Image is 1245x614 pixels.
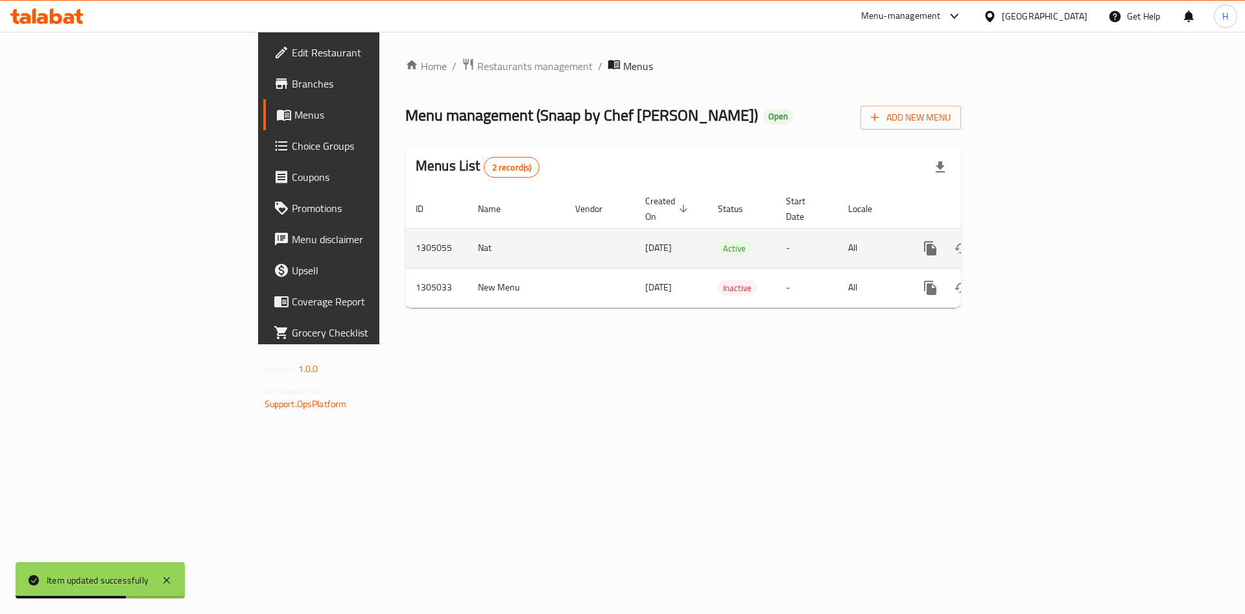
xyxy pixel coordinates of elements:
[763,109,793,124] div: Open
[263,193,466,224] a: Promotions
[905,189,1050,229] th: Actions
[645,279,672,296] span: [DATE]
[786,193,822,224] span: Start Date
[265,396,347,412] a: Support.OpsPlatform
[292,231,456,247] span: Menu disclaimer
[263,224,466,255] a: Menu disclaimer
[763,111,793,122] span: Open
[292,200,456,216] span: Promotions
[298,360,318,377] span: 1.0.0
[848,201,889,217] span: Locale
[416,156,539,178] h2: Menus List
[294,107,456,123] span: Menus
[718,280,757,296] div: Inactive
[405,189,1050,308] table: enhanced table
[292,76,456,91] span: Branches
[416,201,440,217] span: ID
[405,100,758,130] span: Menu management ( Snaap by Chef [PERSON_NAME] )
[265,360,296,377] span: Version:
[263,37,466,68] a: Edit Restaurant
[462,58,593,75] a: Restaurants management
[292,169,456,185] span: Coupons
[468,268,565,307] td: New Menu
[718,281,757,296] span: Inactive
[405,58,961,75] nav: breadcrumb
[718,241,751,256] span: Active
[645,193,692,224] span: Created On
[484,161,539,174] span: 2 record(s)
[292,294,456,309] span: Coverage Report
[477,58,593,74] span: Restaurants management
[263,255,466,286] a: Upsell
[623,58,653,74] span: Menus
[645,239,672,256] span: [DATE]
[292,45,456,60] span: Edit Restaurant
[484,157,540,178] div: Total records count
[265,383,324,399] span: Get support on:
[1222,9,1228,23] span: H
[292,138,456,154] span: Choice Groups
[946,272,977,303] button: Change Status
[915,272,946,303] button: more
[925,152,956,183] div: Export file
[838,268,905,307] td: All
[776,268,838,307] td: -
[478,201,517,217] span: Name
[263,68,466,99] a: Branches
[860,106,961,130] button: Add New Menu
[575,201,619,217] span: Vendor
[468,228,565,268] td: Nat
[47,573,148,587] div: Item updated successfully
[1002,9,1087,23] div: [GEOGRAPHIC_DATA]
[263,130,466,161] a: Choice Groups
[915,233,946,264] button: more
[861,8,941,24] div: Menu-management
[838,228,905,268] td: All
[292,325,456,340] span: Grocery Checklist
[263,317,466,348] a: Grocery Checklist
[946,233,977,264] button: Change Status
[263,99,466,130] a: Menus
[776,228,838,268] td: -
[718,201,760,217] span: Status
[292,263,456,278] span: Upsell
[263,286,466,317] a: Coverage Report
[263,161,466,193] a: Coupons
[871,110,951,126] span: Add New Menu
[598,58,602,74] li: /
